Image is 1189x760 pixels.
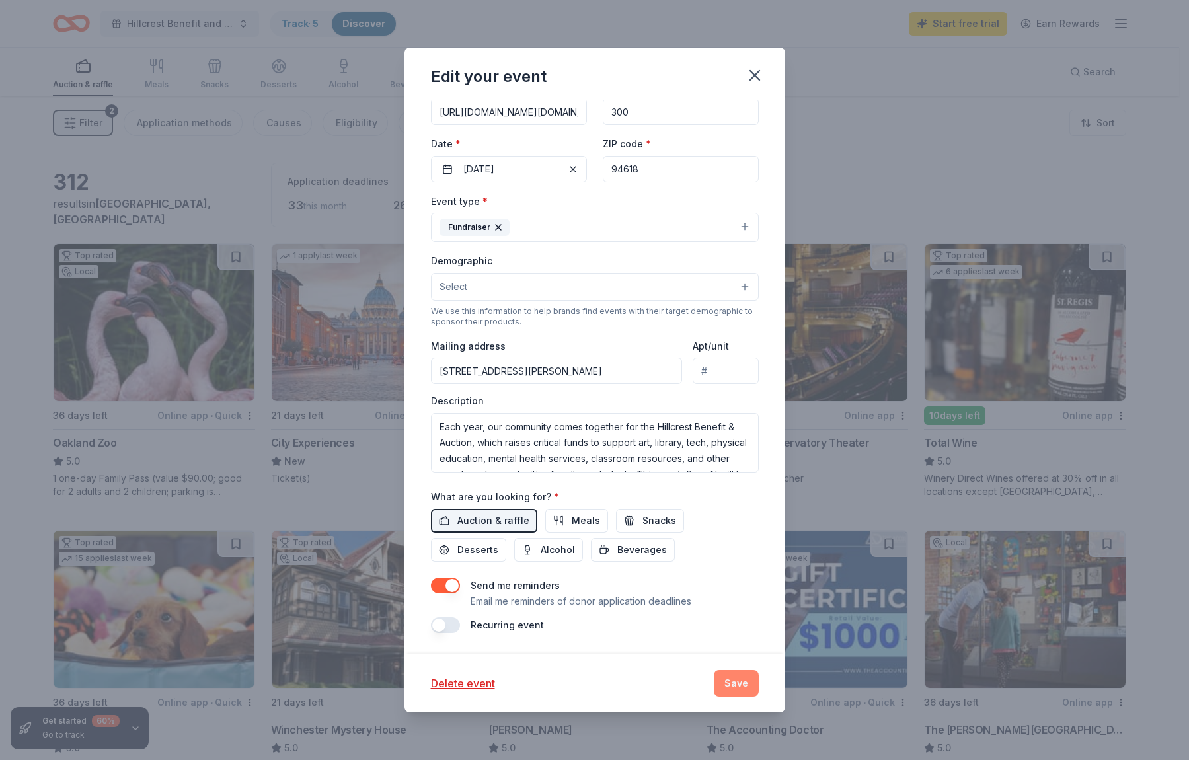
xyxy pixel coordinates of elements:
[603,98,759,125] input: 20
[431,538,506,562] button: Desserts
[431,509,537,533] button: Auction & raffle
[572,513,600,529] span: Meals
[603,137,651,151] label: ZIP code
[616,509,684,533] button: Snacks
[693,340,729,353] label: Apt/unit
[440,279,467,295] span: Select
[431,66,547,87] div: Edit your event
[603,156,759,182] input: 12345 (U.S. only)
[617,542,667,558] span: Beverages
[431,273,759,301] button: Select
[431,156,587,182] button: [DATE]
[431,358,683,384] input: Enter a US address
[440,219,510,236] div: Fundraiser
[591,538,675,562] button: Beverages
[431,675,495,691] button: Delete event
[431,213,759,242] button: Fundraiser
[471,580,560,591] label: Send me reminders
[431,254,492,268] label: Demographic
[431,413,759,473] textarea: Each year, our community comes together for the Hillcrest Benefit & Auction, which raises critica...
[471,593,691,609] p: Email me reminders of donor application deadlines
[431,137,587,151] label: Date
[693,358,758,384] input: #
[431,340,506,353] label: Mailing address
[471,619,544,630] label: Recurring event
[457,513,529,529] span: Auction & raffle
[431,490,559,504] label: What are you looking for?
[541,542,575,558] span: Alcohol
[714,670,759,697] button: Save
[431,98,587,125] input: https://www...
[642,513,676,529] span: Snacks
[431,395,484,408] label: Description
[514,538,583,562] button: Alcohol
[431,306,759,327] div: We use this information to help brands find events with their target demographic to sponsor their...
[545,509,608,533] button: Meals
[431,195,488,208] label: Event type
[457,542,498,558] span: Desserts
